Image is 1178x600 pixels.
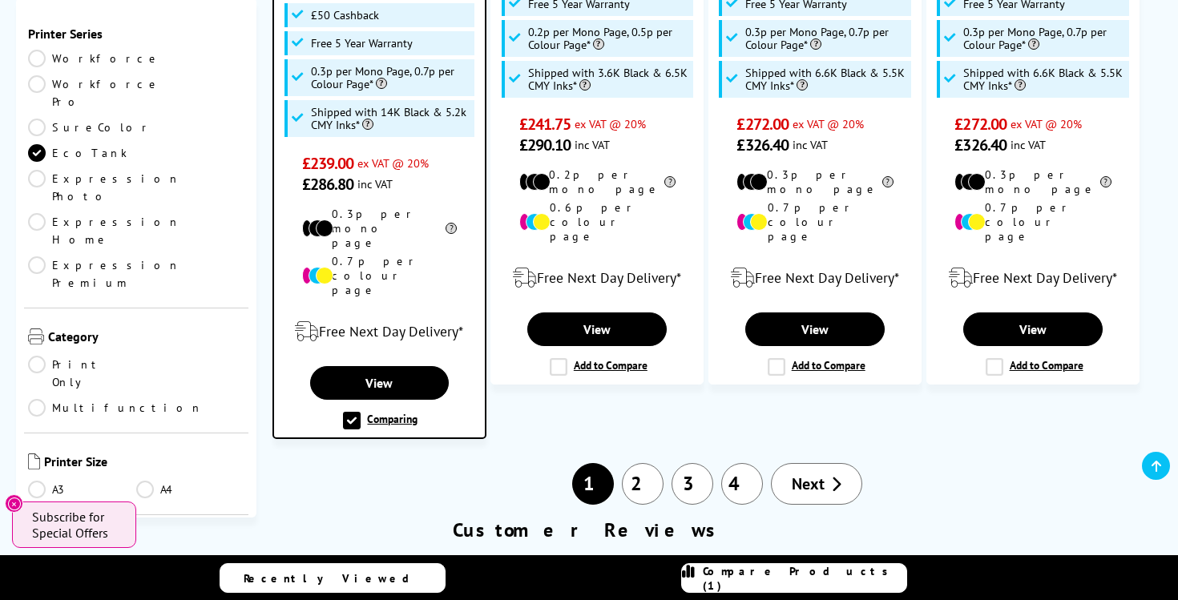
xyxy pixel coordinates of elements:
[717,256,913,300] div: modal_delivery
[310,366,449,400] a: View
[28,481,136,498] a: A3
[28,144,136,162] a: EcoTank
[736,167,893,196] li: 0.3p per mono page
[302,174,354,195] span: £286.80
[28,170,180,205] a: Expression Photo
[357,155,429,171] span: ex VAT @ 20%
[311,9,379,22] span: £50 Cashback
[302,254,458,297] li: 0.7p per colour page
[963,66,1124,92] span: Shipped with 6.6K Black & 5.5K CMY Inks*
[954,114,1007,135] span: £272.00
[519,200,676,244] li: 0.6p per colour page
[954,167,1111,196] li: 0.3p per mono page
[736,114,789,135] span: £272.00
[48,328,244,348] span: Category
[302,207,458,250] li: 0.3p per mono page
[220,563,446,593] a: Recently Viewed
[244,571,426,586] span: Recently Viewed
[768,358,865,376] label: Add to Compare
[622,463,664,505] a: 2
[550,358,647,376] label: Add to Compare
[954,135,1007,155] span: £326.40
[28,328,44,344] img: Category
[745,66,906,92] span: Shipped with 6.6K Black & 5.5K CMY Inks*
[792,473,825,494] span: Next
[28,119,153,136] a: SureColor
[44,453,244,473] span: Printer Size
[519,135,571,155] span: £290.10
[672,463,713,505] a: 3
[721,463,763,505] a: 4
[703,564,906,593] span: Compare Products (1)
[793,116,864,131] span: ex VAT @ 20%
[528,26,689,51] span: 0.2p per Mono Page, 0.5p per Colour Page*
[575,137,610,152] span: inc VAT
[28,356,136,391] a: Print Only
[28,50,161,67] a: Workforce
[343,412,418,429] label: Comparing
[963,26,1124,51] span: 0.3p per Mono Page, 0.7p per Colour Page*
[28,453,40,469] img: Printer Size
[736,135,789,155] span: £326.40
[771,463,862,505] a: Next
[8,517,1170,542] h2: Customer Reviews
[935,256,1131,300] div: modal_delivery
[311,65,470,91] span: 0.3p per Mono Page, 0.7p per Colour Page*
[311,37,413,50] span: Free 5 Year Warranty
[745,312,885,346] a: View
[963,312,1103,346] a: View
[1011,137,1046,152] span: inc VAT
[302,153,354,174] span: £239.00
[136,481,244,498] a: A4
[528,66,689,92] span: Shipped with 3.6K Black & 6.5K CMY Inks*
[357,176,393,191] span: inc VAT
[519,167,676,196] li: 0.2p per mono page
[519,114,571,135] span: £241.75
[681,563,907,593] a: Compare Products (1)
[736,200,893,244] li: 0.7p per colour page
[793,137,828,152] span: inc VAT
[954,200,1111,244] li: 0.7p per colour page
[745,26,906,51] span: 0.3p per Mono Page, 0.7p per Colour Page*
[282,309,476,354] div: modal_delivery
[311,106,470,131] span: Shipped with 14K Black & 5.2k CMY Inks*
[1011,116,1082,131] span: ex VAT @ 20%
[5,494,23,513] button: Close
[28,256,180,292] a: Expression Premium
[499,256,695,300] div: modal_delivery
[575,116,646,131] span: ex VAT @ 20%
[28,213,180,248] a: Expression Home
[986,358,1083,376] label: Add to Compare
[527,312,667,346] a: View
[28,399,203,417] a: Multifunction
[28,26,244,42] span: Printer Series
[32,509,120,541] span: Subscribe for Special Offers
[28,75,161,111] a: Workforce Pro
